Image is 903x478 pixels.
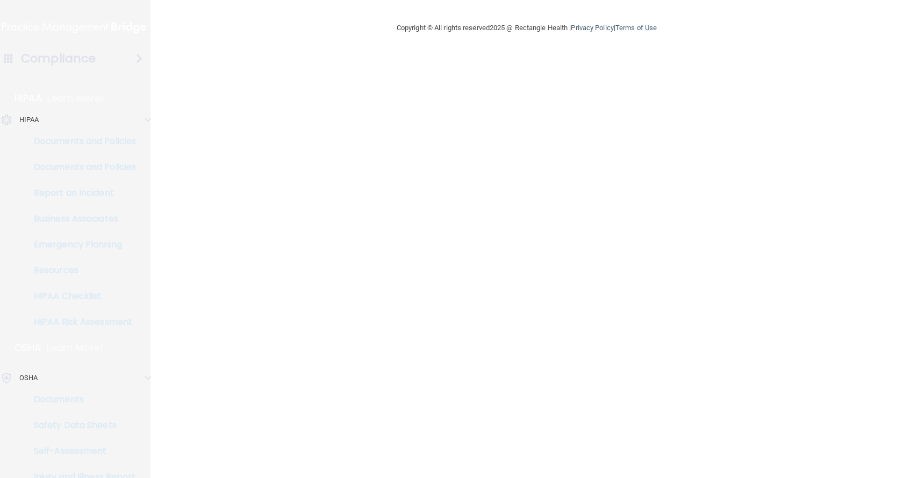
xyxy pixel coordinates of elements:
div: Copyright © All rights reserved 2025 @ Rectangle Health | | [331,11,723,45]
p: Self-Assessment [7,446,154,456]
p: OSHA [15,341,41,354]
p: Learn More! [47,92,104,105]
img: PMB logo [2,17,148,38]
a: Privacy Policy [571,24,613,32]
p: Emergency Planning [7,239,154,250]
p: Documents and Policies [7,136,154,147]
p: HIPAA Checklist [7,291,154,302]
h4: Compliance [21,51,96,66]
p: Documents [7,394,154,405]
p: Safety Data Sheets [7,420,154,431]
p: Learn More! [47,341,104,354]
p: Business Associates [7,213,154,224]
p: Resources [7,265,154,276]
p: HIPAA [19,113,39,126]
p: HIPAA Risk Assessment [7,317,154,327]
p: Report an Incident [7,188,154,198]
p: HIPAA [15,92,42,105]
p: OSHA [19,372,38,384]
a: Terms of Use [615,24,657,32]
p: Documents and Policies [7,162,154,173]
